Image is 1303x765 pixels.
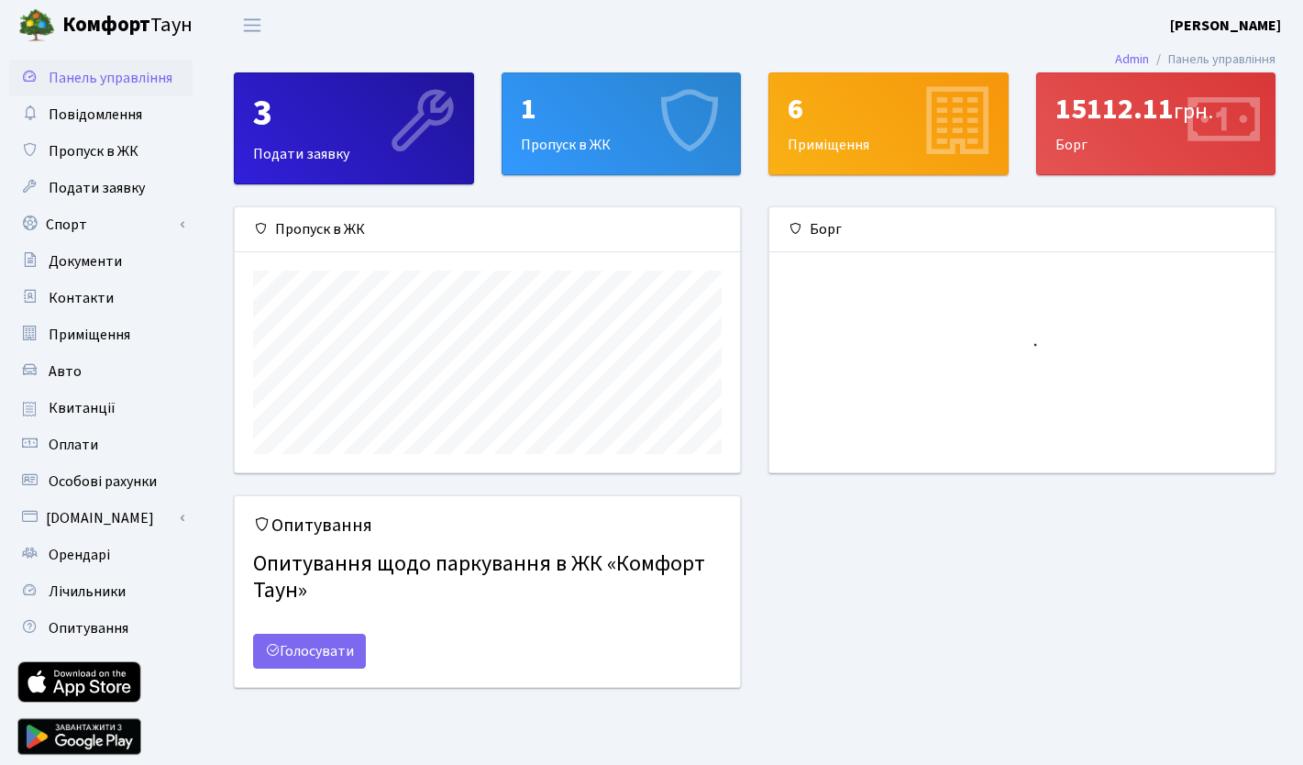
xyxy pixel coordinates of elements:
[62,10,193,41] span: Таун
[769,207,1275,252] div: Борг
[9,280,193,316] a: Контакти
[253,515,722,537] h5: Опитування
[49,361,82,382] span: Авто
[49,545,110,565] span: Орендарі
[9,243,193,280] a: Документи
[9,206,193,243] a: Спорт
[49,105,142,125] span: Повідомлення
[1088,40,1303,79] nav: breadcrumb
[9,170,193,206] a: Подати заявку
[49,325,130,345] span: Приміщення
[235,73,473,183] div: Подати заявку
[1149,50,1275,70] li: Панель управління
[9,60,193,96] a: Панель управління
[49,618,128,638] span: Опитування
[234,72,474,184] a: 3Подати заявку
[1037,73,1275,174] div: Борг
[502,73,741,174] div: Пропуск в ЖК
[229,10,275,40] button: Переключити навігацію
[18,7,55,44] img: logo.png
[253,634,366,669] a: Голосувати
[49,251,122,272] span: Документи
[9,316,193,353] a: Приміщення
[1055,92,1257,127] div: 15112.11
[235,207,740,252] div: Пропуск в ЖК
[62,10,150,39] b: Комфорт
[9,500,193,537] a: [DOMAIN_NAME]
[1170,16,1281,36] b: [PERSON_NAME]
[9,537,193,573] a: Орендарі
[1174,95,1213,127] span: грн.
[49,471,157,492] span: Особові рахунки
[253,544,722,612] h4: Опитування щодо паркування в ЖК «Комфорт Таун»
[49,398,116,418] span: Квитанції
[768,72,1009,175] a: 6Приміщення
[49,178,145,198] span: Подати заявку
[521,92,723,127] div: 1
[49,141,138,161] span: Пропуск в ЖК
[9,427,193,463] a: Оплати
[502,72,742,175] a: 1Пропуск в ЖК
[9,463,193,500] a: Особові рахунки
[9,96,193,133] a: Повідомлення
[9,610,193,647] a: Опитування
[1115,50,1149,69] a: Admin
[769,73,1008,174] div: Приміщення
[1170,15,1281,37] a: [PERSON_NAME]
[9,353,193,390] a: Авто
[9,573,193,610] a: Лічильники
[788,92,989,127] div: 6
[9,390,193,427] a: Квитанції
[49,288,114,308] span: Контакти
[9,133,193,170] a: Пропуск в ЖК
[49,68,172,88] span: Панель управління
[49,435,98,455] span: Оплати
[49,582,126,602] span: Лічильники
[253,92,455,136] div: 3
